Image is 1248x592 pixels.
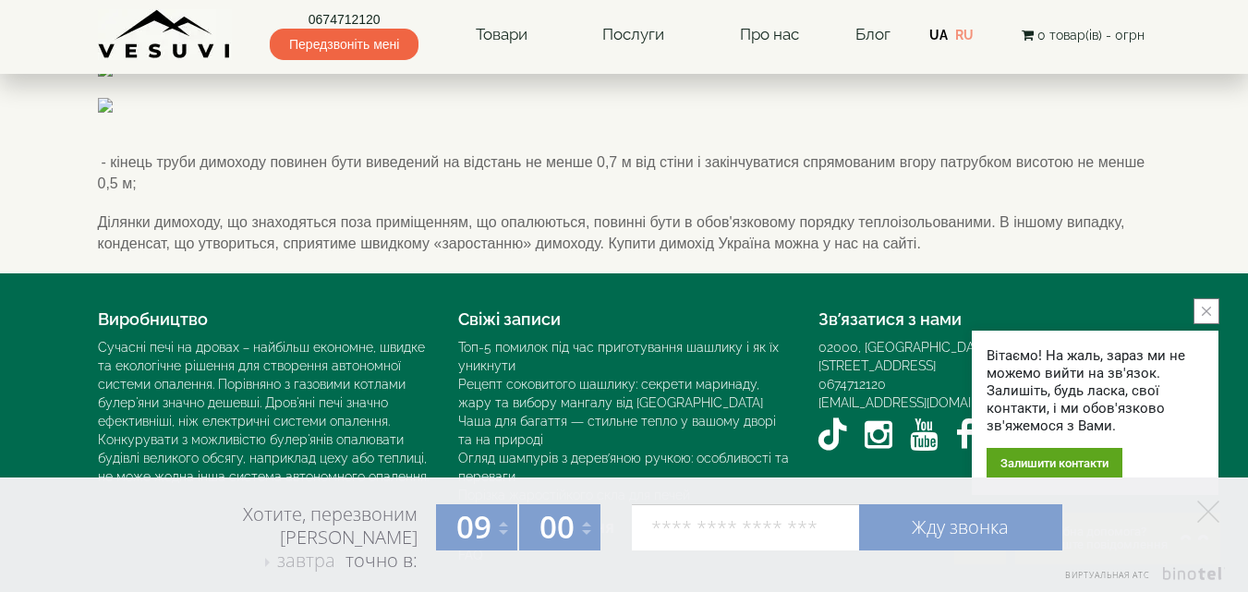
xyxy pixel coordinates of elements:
a: Рецепт соковитого шашлику: секрети маринаду, жару та вибору мангалу від [GEOGRAPHIC_DATA] [458,377,763,410]
img: ris-10[1].png [98,98,339,113]
a: 0674712120 [818,377,886,392]
span: Передзвоніть мені [270,29,418,60]
a: Огляд шампурів з дерев’яною ручкою: особливості та переваги [458,451,789,484]
span: - кінець труби димоходу повинен бути виведений на відстань не менше 0,7 м від стіни і закінчувати... [98,154,1145,191]
div: Вітаємо! На жаль, зараз ми не можемо вийти на зв'язок. Залишіть, будь ласка, свої контакти, і ми ... [987,347,1204,435]
a: UA [929,28,948,42]
div: Залишити контакти [987,448,1122,478]
a: Facebook VESUVI [955,412,974,458]
span: Виртуальная АТС [1065,569,1150,581]
a: Instagram VESUVI [865,412,892,458]
a: 0674712120 [270,10,418,29]
button: 0 товар(ів) - 0грн [1016,25,1150,45]
button: close button [1193,298,1219,324]
span: 09 [456,506,491,548]
div: Сучасні печі на дровах – найбільш економне, швидке та екологічне рішення для створення автономної... [98,338,430,486]
div: 02000, [GEOGRAPHIC_DATA], [GEOGRAPHIC_DATA]. [STREET_ADDRESS] [818,338,1151,375]
h4: Зв’язатися з нами [818,310,1151,329]
a: Послуги [584,14,683,56]
a: Про нас [721,14,818,56]
span: 0 товар(ів) - 0грн [1037,28,1145,42]
a: Чаша для багаття — стильне тепло у вашому дворі та на природі [458,414,776,447]
a: [EMAIL_ADDRESS][DOMAIN_NAME] [818,395,1028,410]
span: завтра [277,548,335,573]
a: Блог [855,25,891,43]
img: Завод VESUVI [98,9,232,60]
span: Ділянки димоходу, що знаходяться поза приміщенням, що опалюються, повинні бути в обов'язковому по... [98,214,1125,251]
a: Товари [457,14,546,56]
a: Топ-5 помилок під час приготування шашлику і як їх уникнути [458,340,779,373]
a: YouTube VESUVI [910,412,938,458]
span: 00 [539,506,575,548]
div: Хотите, перезвоним [PERSON_NAME] точно в: [172,502,418,574]
a: Жду звонка [859,504,1062,550]
a: RU [955,28,974,42]
h4: Свіжі записи [458,310,791,329]
a: TikTok VESUVI [818,412,847,458]
h4: Виробництво [98,310,430,329]
a: Виртуальная АТС [1054,567,1225,592]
